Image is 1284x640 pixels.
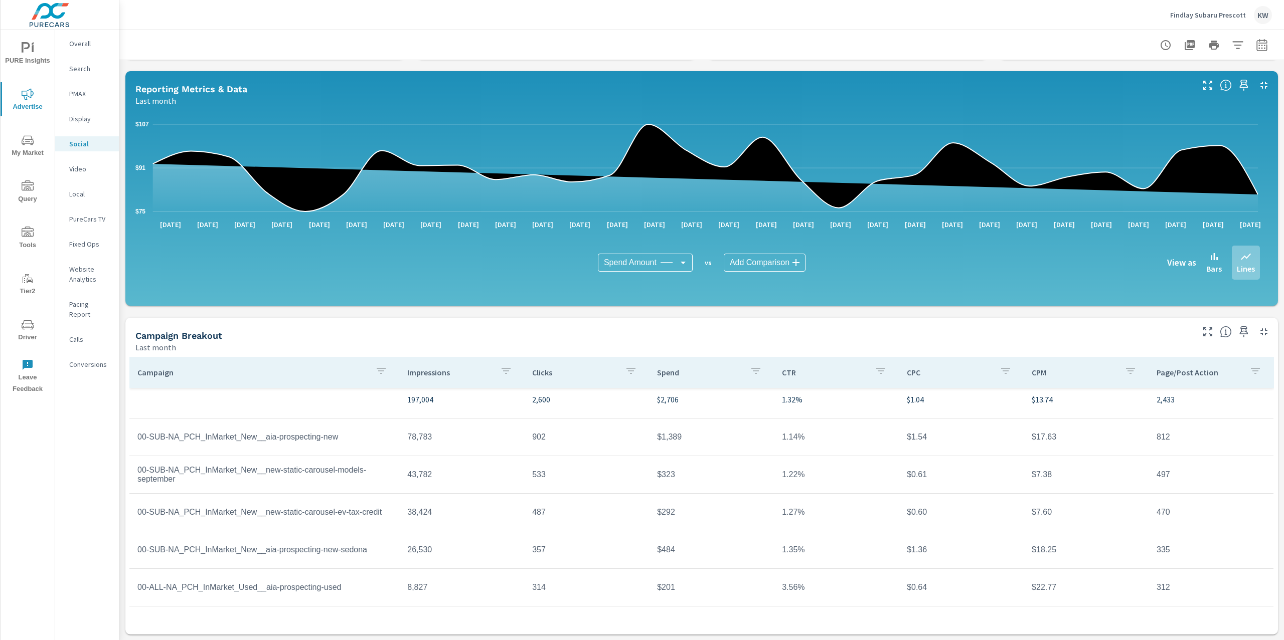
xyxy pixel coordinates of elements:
td: $25.78 [1024,612,1149,637]
td: 902 [524,424,649,450]
td: 00-SUB-NA_PCH_InMarket_New__aia-prospecting-new-sedona [129,537,399,562]
td: $22.77 [1024,575,1149,600]
td: 658 [399,612,524,637]
td: 26,530 [399,537,524,562]
p: 197,004 [407,393,516,405]
span: Tools [4,227,52,251]
button: Make Fullscreen [1200,77,1216,93]
h5: Reporting Metrics & Data [135,84,247,94]
p: Impressions [407,367,492,377]
p: [DATE] [1196,220,1231,230]
p: Local [69,189,111,199]
p: [DATE] [227,220,262,230]
td: $18.25 [1024,537,1149,562]
td: 7 [1149,612,1273,637]
div: Display [55,111,119,126]
p: [DATE] [525,220,560,230]
p: [DATE] [376,220,411,230]
p: Conversions [69,359,111,369]
p: [DATE] [749,220,784,230]
span: Tier2 [4,273,52,297]
p: [DATE] [413,220,448,230]
td: 533 [524,462,649,487]
td: 00-SUB-NA_PCH_InMarket_New__new-static-carousel-models-september [129,458,399,492]
text: $107 [135,121,149,128]
button: Minimize Widget [1256,324,1272,340]
span: Save this to your personalized report [1236,77,1252,93]
h6: View as [1167,258,1196,268]
p: Findlay Subaru Prescott [1170,11,1246,20]
div: PMAX [55,86,119,101]
p: vs [693,258,724,267]
p: [DATE] [860,220,895,230]
p: [DATE] [600,220,635,230]
p: Overall [69,39,111,49]
p: [DATE] [898,220,933,230]
td: 470 [1149,500,1273,525]
div: Overall [55,36,119,51]
td: $1.54 [899,424,1024,450]
span: This is a summary of Social performance results by campaign. Each column can be sorted. [1220,326,1232,338]
p: $2,706 [657,393,766,405]
div: Video [55,161,119,176]
p: Display [69,114,111,124]
p: CPM [1032,367,1116,377]
td: 1.27% [774,500,899,525]
p: [DATE] [1121,220,1156,230]
span: Save this to your personalized report [1236,324,1252,340]
div: Add Comparison [724,254,806,272]
p: Spend [657,367,742,377]
td: 497 [1149,462,1273,487]
td: 1.35% [774,537,899,562]
td: $323 [649,462,774,487]
td: 7 [524,612,649,637]
td: $17.63 [1024,424,1149,450]
div: PureCars TV [55,211,119,227]
p: Pacing Report [69,299,111,319]
p: [DATE] [190,220,225,230]
p: [DATE] [1158,220,1193,230]
td: $7.38 [1024,462,1149,487]
p: Lines [1237,263,1255,275]
div: Local [55,186,119,201]
td: 1.14% [774,424,899,450]
td: 00-SUB-NA_PCH_InMarket_New__aia-prospecting-new [129,424,399,450]
td: 357 [524,537,649,562]
p: [DATE] [674,220,709,230]
text: $91 [135,164,145,171]
div: Pacing Report [55,297,119,322]
td: 812 [1149,424,1273,450]
span: PURE Insights [4,42,52,67]
td: 3.56% [774,575,899,600]
td: 00-SUB-NA_PCH_InMarket_New__new-static-carousel-ev-tax-credit [129,500,399,525]
td: 314 [524,575,649,600]
span: Driver [4,319,52,343]
div: Social [55,136,119,151]
p: Clicks [532,367,617,377]
div: Conversions [55,357,119,372]
p: Calls [69,334,111,344]
button: Print Report [1204,35,1224,55]
p: [DATE] [1084,220,1119,230]
td: $2.42 [899,612,1024,637]
div: Website Analytics [55,262,119,287]
p: Page/Post Action [1157,367,1241,377]
span: Understand Social data over time and see how metrics compare to each other. [1220,79,1232,91]
td: 78,783 [399,424,524,450]
p: Search [69,64,111,74]
span: Leave Feedback [4,359,52,395]
span: My Market [4,134,52,159]
p: Fixed Ops [69,239,111,249]
td: 335 [1149,537,1273,562]
p: [DATE] [1233,220,1268,230]
p: CPC [907,367,992,377]
p: [DATE] [562,220,597,230]
p: 1.32% [782,393,891,405]
td: 312 [1149,575,1273,600]
td: $0.64 [899,575,1024,600]
td: $0.61 [899,462,1024,487]
div: KW [1254,6,1272,24]
p: [DATE] [1009,220,1044,230]
p: PMAX [69,89,111,99]
button: Make Fullscreen [1200,324,1216,340]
